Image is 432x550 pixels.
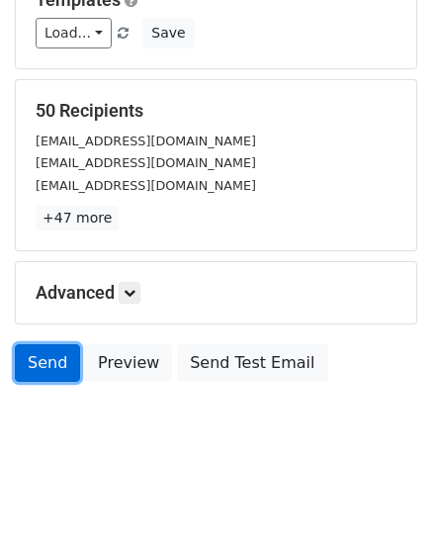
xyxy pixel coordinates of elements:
[36,100,396,122] h5: 50 Recipients
[142,18,194,48] button: Save
[36,18,112,48] a: Load...
[36,155,256,170] small: [EMAIL_ADDRESS][DOMAIN_NAME]
[36,206,119,230] a: +47 more
[333,455,432,550] iframe: Chat Widget
[85,344,172,382] a: Preview
[177,344,327,382] a: Send Test Email
[36,178,256,193] small: [EMAIL_ADDRESS][DOMAIN_NAME]
[36,282,396,304] h5: Advanced
[36,134,256,148] small: [EMAIL_ADDRESS][DOMAIN_NAME]
[15,344,80,382] a: Send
